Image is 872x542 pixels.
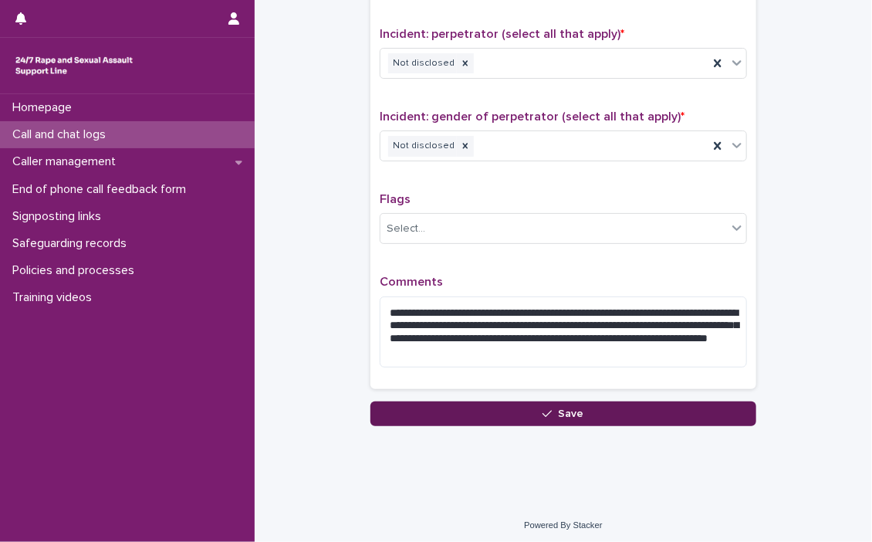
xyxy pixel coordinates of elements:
a: Powered By Stacker [524,520,602,530]
p: Safeguarding records [6,236,139,251]
button: Save [370,401,756,426]
p: Training videos [6,290,104,305]
div: Not disclosed [388,53,457,74]
span: Comments [380,276,443,288]
span: Incident: perpetrator (select all that apply) [380,28,624,40]
span: Save [559,408,584,419]
p: Signposting links [6,209,113,224]
p: Call and chat logs [6,127,118,142]
div: Not disclosed [388,136,457,157]
p: Homepage [6,100,84,115]
span: Flags [380,193,411,205]
p: End of phone call feedback form [6,182,198,197]
p: Policies and processes [6,263,147,278]
img: rhQMoQhaT3yELyF149Cw [12,50,136,81]
div: Select... [387,221,425,237]
span: Incident: gender of perpetrator (select all that apply) [380,110,684,123]
p: Caller management [6,154,128,169]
